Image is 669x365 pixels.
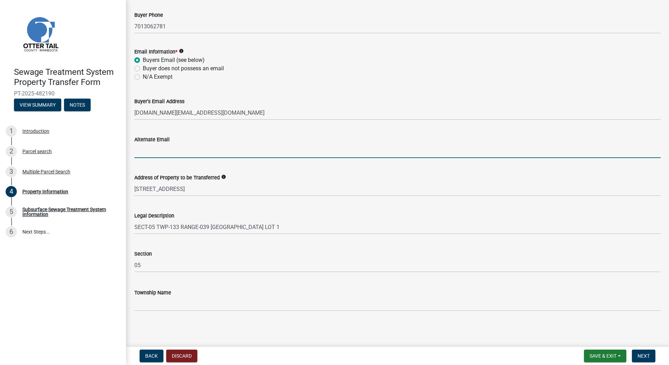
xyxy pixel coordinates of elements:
div: Introduction [22,129,49,134]
label: Section [134,252,152,257]
span: Save & Exit [590,353,617,359]
div: Property Information [22,189,68,194]
div: Subsurface Sewage Treatment System Information [22,207,115,217]
label: Alternate Email [134,137,170,142]
div: 5 [6,206,17,217]
label: Email Information [134,50,177,55]
span: Next [638,353,650,359]
button: Discard [166,350,197,362]
label: Address of Property to be Transferred [134,176,220,180]
button: Save & Exit [584,350,626,362]
button: View Summary [14,99,61,111]
label: Buyer's Email Address [134,99,184,104]
div: 1 [6,126,17,137]
button: Notes [64,99,91,111]
span: Back [145,353,158,359]
i: info [221,174,226,179]
div: 2 [6,146,17,157]
label: N/A Exempt [143,73,172,81]
wm-modal-confirm: Notes [64,102,91,108]
div: Parcel search [22,149,52,154]
span: PT-2025-482190 [14,90,112,97]
i: info [179,49,184,53]
div: 6 [6,226,17,237]
label: Legal Description [134,214,174,219]
div: Multiple Parcel Search [22,169,70,174]
button: Next [632,350,655,362]
div: 4 [6,186,17,197]
button: Back [140,350,163,362]
img: Otter Tail County, Minnesota [14,7,66,60]
h4: Sewage Treatment System Property Transfer Form [14,67,120,87]
label: Buyers Email (see below) [143,56,205,64]
wm-modal-confirm: Summary [14,102,61,108]
label: Buyer does not possess an email [143,64,224,73]
label: Buyer Phone [134,13,163,18]
div: 3 [6,166,17,177]
label: Township Name [134,291,171,295]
